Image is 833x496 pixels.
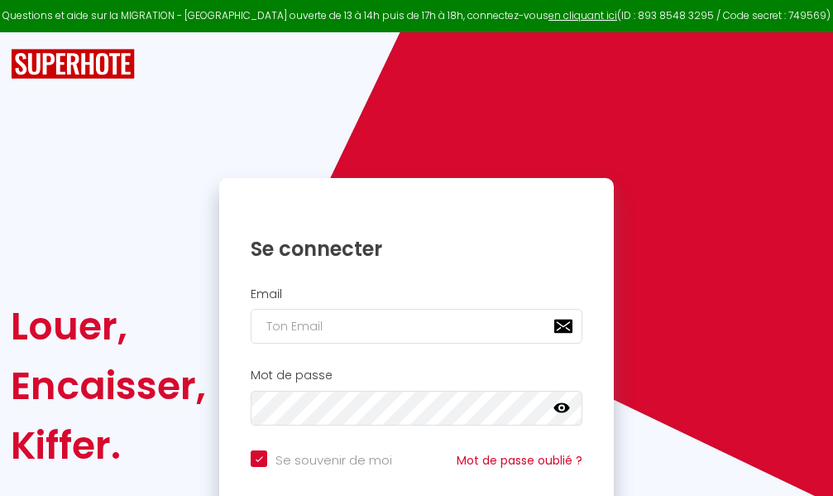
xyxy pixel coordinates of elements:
a: Mot de passe oublié ? [457,452,582,469]
img: SuperHote logo [11,49,135,79]
h1: Se connecter [251,236,582,262]
div: Louer, [11,296,206,356]
div: Encaisser, [11,356,206,416]
a: en cliquant ici [548,8,617,22]
input: Ton Email [251,309,582,344]
h2: Email [251,287,582,301]
div: Kiffer. [11,416,206,475]
h2: Mot de passe [251,368,582,383]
